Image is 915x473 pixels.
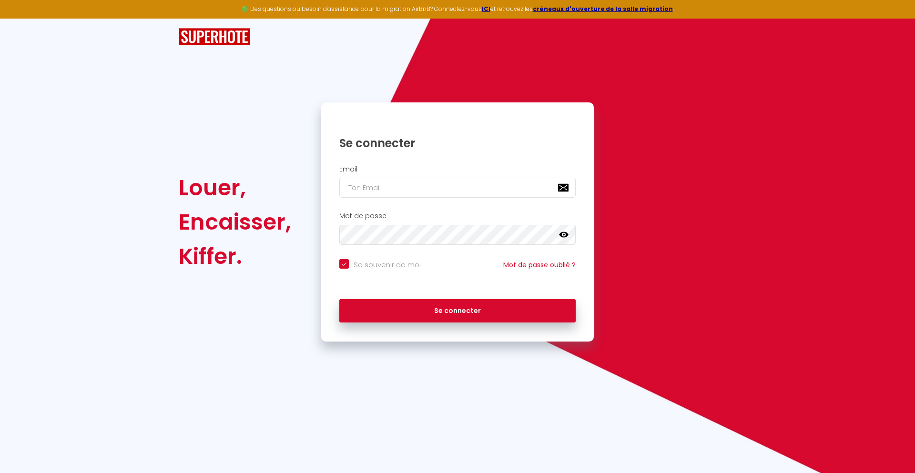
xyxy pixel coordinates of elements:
[179,171,291,205] div: Louer,
[339,178,576,198] input: Ton Email
[339,212,576,220] h2: Mot de passe
[482,5,490,13] a: ICI
[179,205,291,239] div: Encaisser,
[339,299,576,323] button: Se connecter
[533,5,673,13] a: créneaux d'ouverture de la salle migration
[179,239,291,273] div: Kiffer.
[339,165,576,173] h2: Email
[339,136,576,151] h1: Se connecter
[503,260,576,270] a: Mot de passe oublié ?
[179,28,250,46] img: SuperHote logo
